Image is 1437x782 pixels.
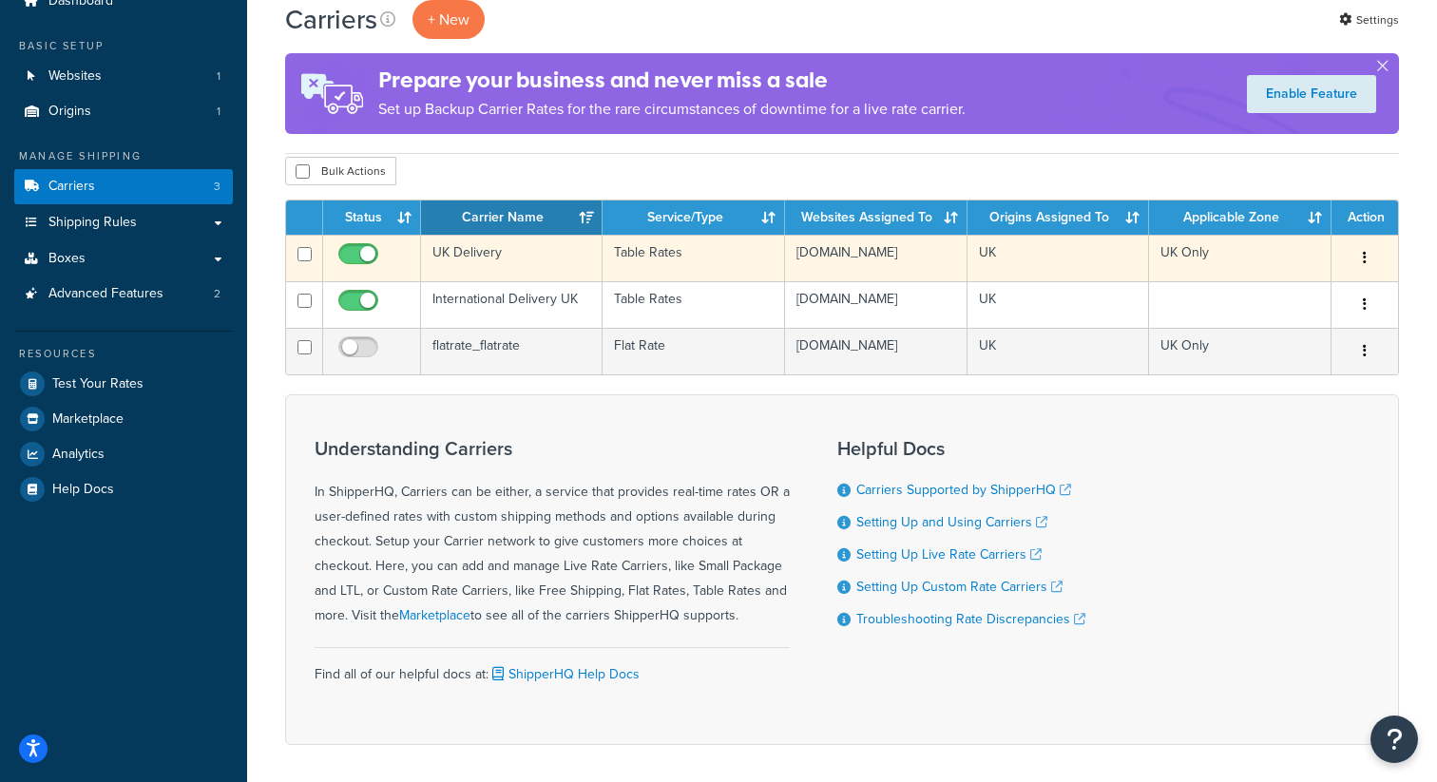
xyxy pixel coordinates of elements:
a: Boxes [14,241,233,277]
a: Enable Feature [1247,75,1376,113]
span: Shipping Rules [48,215,137,231]
h3: Helpful Docs [837,438,1085,459]
h4: Prepare your business and never miss a sale [378,65,966,96]
td: [DOMAIN_NAME] [785,281,968,328]
div: Resources [14,346,233,362]
a: Origins 1 [14,94,233,129]
td: UK Only [1149,235,1332,281]
a: Test Your Rates [14,367,233,401]
span: Origins [48,104,91,120]
a: Settings [1339,7,1399,33]
td: UK Only [1149,328,1332,374]
td: UK [968,281,1150,328]
td: Table Rates [603,281,784,328]
div: In ShipperHQ, Carriers can be either, a service that provides real-time rates OR a user-defined r... [315,438,790,628]
span: 1 [217,104,220,120]
p: Set up Backup Carrier Rates for the rare circumstances of downtime for a live rate carrier. [378,96,966,123]
th: Action [1332,200,1398,235]
span: Marketplace [52,411,124,428]
a: Help Docs [14,472,233,506]
span: Websites [48,68,102,85]
th: Carrier Name: activate to sort column ascending [421,200,603,235]
a: Advanced Features 2 [14,277,233,312]
td: [DOMAIN_NAME] [785,328,968,374]
li: Websites [14,59,233,94]
div: Find all of our helpful docs at: [315,647,790,687]
th: Websites Assigned To: activate to sort column ascending [785,200,968,235]
a: ShipperHQ Help Docs [489,664,640,684]
span: Help Docs [52,482,114,498]
td: UK [968,328,1150,374]
a: Setting Up Custom Rate Carriers [856,577,1063,597]
span: 1 [217,68,220,85]
li: Origins [14,94,233,129]
li: Carriers [14,169,233,204]
th: Applicable Zone: activate to sort column ascending [1149,200,1332,235]
span: 3 [214,179,220,195]
a: Carriers 3 [14,169,233,204]
a: Setting Up Live Rate Carriers [856,544,1042,564]
span: Boxes [48,251,86,267]
div: Manage Shipping [14,148,233,164]
button: Bulk Actions [285,157,396,185]
a: Websites 1 [14,59,233,94]
a: Troubleshooting Rate Discrepancies [856,609,1085,629]
td: UK [968,235,1150,281]
span: Carriers [48,179,95,195]
td: Flat Rate [603,328,784,374]
a: Marketplace [14,402,233,436]
a: Analytics [14,437,233,471]
td: UK Delivery [421,235,603,281]
span: 2 [214,286,220,302]
span: Test Your Rates [52,376,144,392]
span: Advanced Features [48,286,163,302]
a: Marketplace [399,605,470,625]
td: [DOMAIN_NAME] [785,235,968,281]
button: Open Resource Center [1370,715,1418,763]
a: Shipping Rules [14,205,233,240]
img: ad-rules-rateshop-fe6ec290ccb7230408bd80ed9643f0289d75e0ffd9eb532fc0e269fcd187b520.png [285,53,378,134]
th: Status: activate to sort column ascending [323,200,421,235]
td: flatrate_flatrate [421,328,603,374]
a: Carriers Supported by ShipperHQ [856,480,1071,500]
a: Setting Up and Using Carriers [856,512,1047,532]
th: Service/Type: activate to sort column ascending [603,200,784,235]
th: Origins Assigned To: activate to sort column ascending [968,200,1150,235]
td: Table Rates [603,235,784,281]
span: Analytics [52,447,105,463]
h3: Understanding Carriers [315,438,790,459]
h1: Carriers [285,1,377,38]
td: International Delivery UK [421,281,603,328]
div: Basic Setup [14,38,233,54]
li: Advanced Features [14,277,233,312]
